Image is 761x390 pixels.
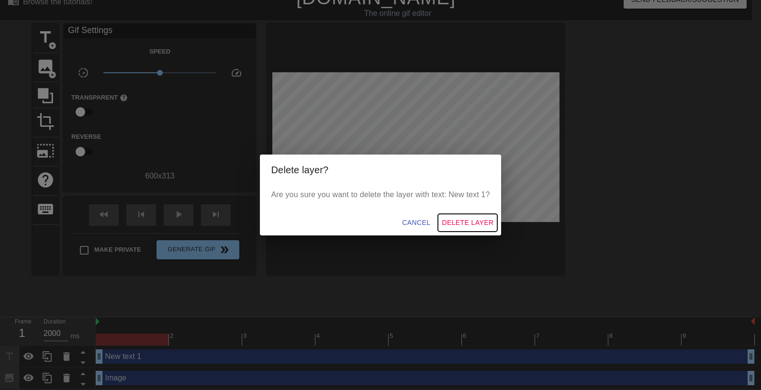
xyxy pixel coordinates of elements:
[438,214,497,232] button: Delete Layer
[271,162,490,178] h2: Delete layer?
[398,214,434,232] button: Cancel
[271,189,490,201] p: Are you sure you want to delete the layer with text: New text 1?
[442,217,493,229] span: Delete Layer
[402,217,430,229] span: Cancel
